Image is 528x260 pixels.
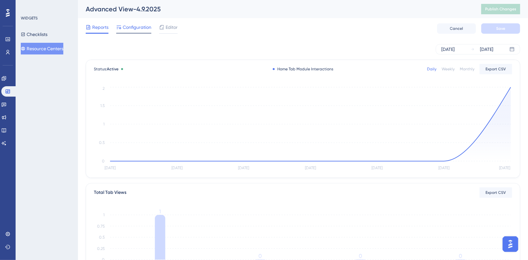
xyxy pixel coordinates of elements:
span: Cancel [450,26,463,31]
span: Reports [92,23,108,31]
span: Status: [94,66,119,72]
tspan: 0.5 [99,140,105,145]
tspan: [DATE] [438,166,449,171]
button: Export CSV [480,187,512,198]
tspan: 0.5 [99,235,105,240]
button: Checklists [21,29,47,40]
span: Editor [166,23,178,31]
div: [DATE] [441,45,455,53]
tspan: 1 [159,208,161,215]
span: Configuration [123,23,151,31]
div: Weekly [442,66,455,72]
tspan: [DATE] [105,166,116,171]
div: Home Tab Module Interactions [273,66,333,72]
div: WIDGETS [21,16,38,21]
button: Publish Changes [481,4,520,14]
span: Export CSV [486,190,506,195]
div: Advanced View-4.9.2025 [86,5,465,14]
tspan: 0 [102,159,105,163]
div: Monthly [460,66,474,72]
span: Active [107,67,119,71]
button: Export CSV [480,64,512,74]
button: Save [481,23,520,34]
tspan: 0.75 [97,224,105,229]
button: Cancel [437,23,476,34]
div: Daily [427,66,436,72]
span: Publish Changes [485,6,516,12]
tspan: 0 [459,253,462,259]
tspan: [DATE] [499,166,510,171]
tspan: 0 [259,253,262,259]
tspan: 2 [103,86,105,91]
button: Resource Centers [21,43,63,54]
iframe: UserGuiding AI Assistant Launcher [501,234,520,254]
tspan: 1 [103,122,105,126]
div: Total Tab Views [94,189,126,196]
tspan: 1 [103,213,105,217]
tspan: 0 [359,253,362,259]
tspan: [DATE] [305,166,316,171]
tspan: [DATE] [171,166,182,171]
tspan: 1.5 [100,103,105,108]
span: Export CSV [486,66,506,72]
tspan: [DATE] [372,166,383,171]
tspan: [DATE] [238,166,249,171]
tspan: 0.25 [97,246,105,251]
span: Save [496,26,505,31]
div: [DATE] [480,45,493,53]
